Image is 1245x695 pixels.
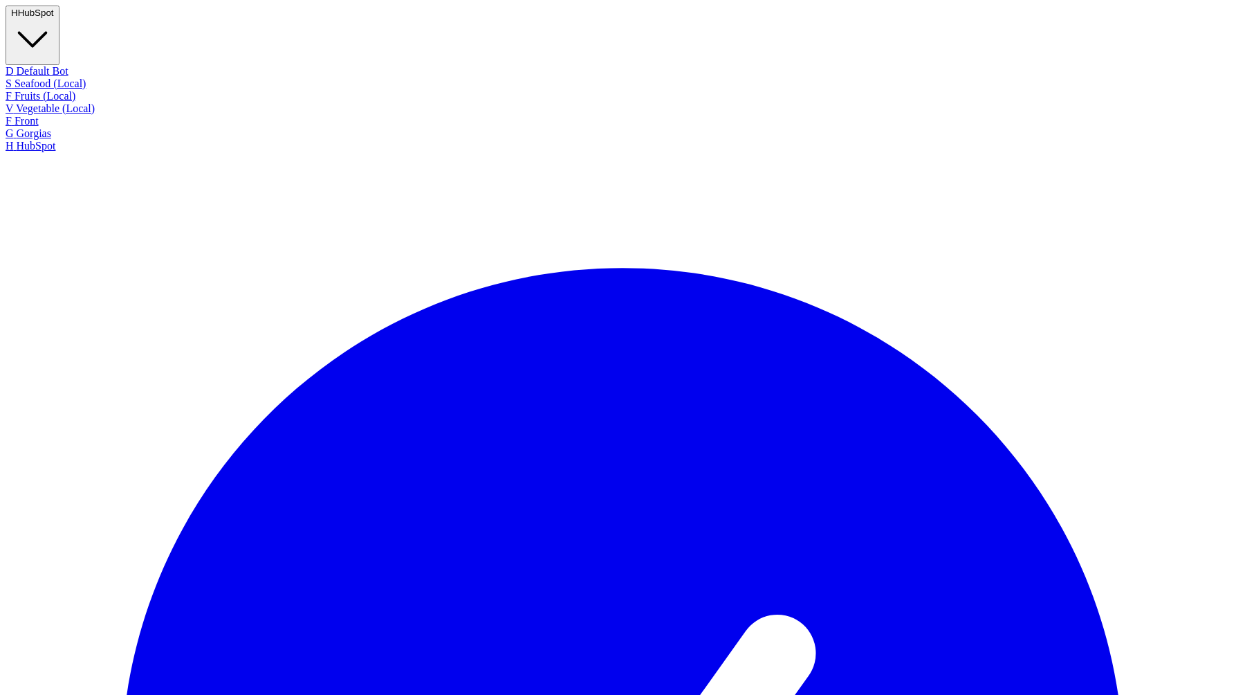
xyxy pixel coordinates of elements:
span: H [11,8,18,18]
span: HubSpot [18,8,54,18]
div: Front [6,115,1239,127]
button: HHubSpot [6,6,59,65]
div: Gorgias [6,127,1239,140]
span: S [6,78,12,89]
span: V [6,102,13,114]
div: Fruits (Local) [6,90,1239,102]
span: G [6,127,14,139]
span: H [6,140,14,152]
div: Default Bot [6,65,1239,78]
div: Seafood (Local) [6,78,1239,90]
span: F [6,90,12,102]
div: Vegetable (Local) [6,102,1239,115]
span: D [6,65,14,77]
span: F [6,115,12,127]
div: HubSpot [6,140,1239,152]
